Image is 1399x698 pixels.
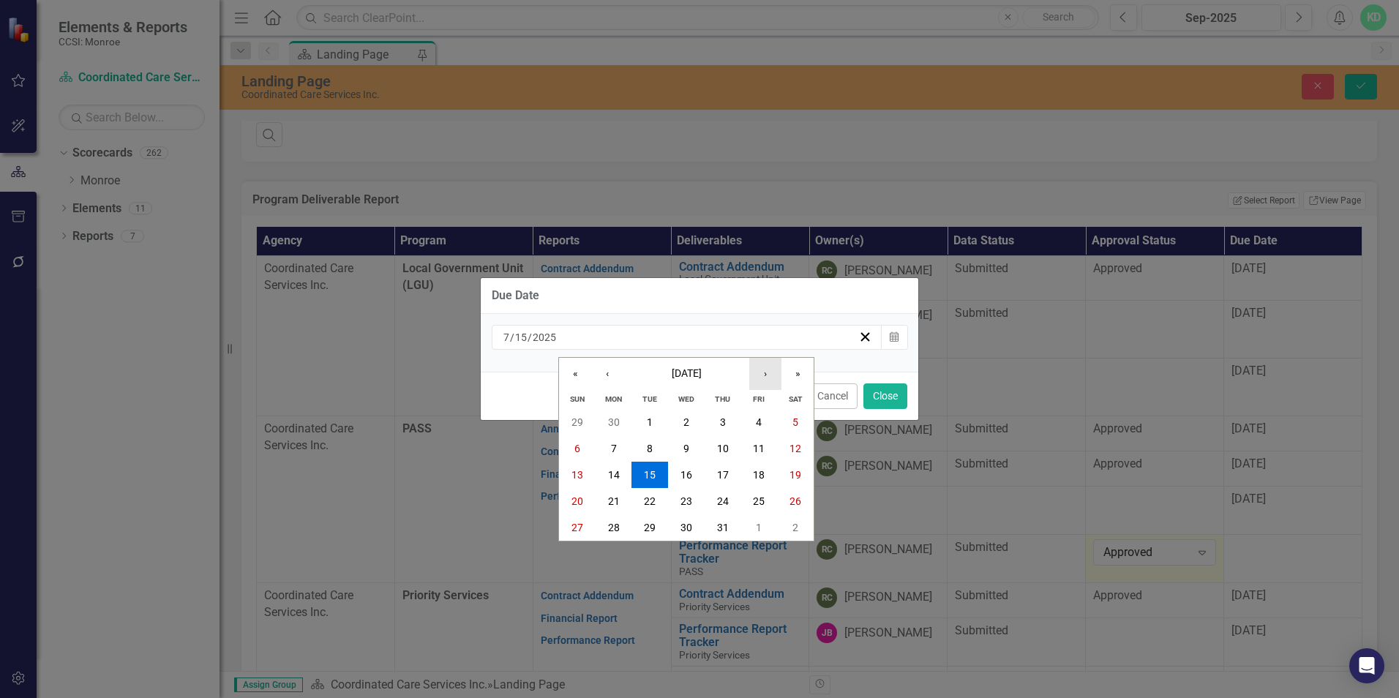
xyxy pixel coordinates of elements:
abbr: July 26, 2025 [789,495,801,507]
abbr: July 27, 2025 [571,522,583,533]
button: July 14, 2025 [596,462,632,488]
abbr: August 1, 2025 [756,522,762,533]
button: July 3, 2025 [705,409,741,435]
abbr: July 19, 2025 [789,469,801,481]
button: July 20, 2025 [559,488,596,514]
abbr: July 28, 2025 [608,522,620,533]
button: July 18, 2025 [741,462,778,488]
button: July 12, 2025 [777,435,814,462]
button: Close [863,383,907,409]
abbr: Thursday [715,394,730,404]
button: July 27, 2025 [559,514,596,541]
button: July 22, 2025 [631,488,668,514]
abbr: July 30, 2025 [680,522,692,533]
button: July 17, 2025 [705,462,741,488]
abbr: Monday [605,394,622,404]
abbr: June 29, 2025 [571,416,583,428]
button: July 30, 2025 [668,514,705,541]
abbr: Tuesday [642,394,657,404]
button: ‹ [591,358,623,390]
abbr: June 30, 2025 [608,416,620,428]
button: Cancel [808,383,858,409]
button: [DATE] [623,358,749,390]
abbr: July 4, 2025 [756,416,762,428]
abbr: July 1, 2025 [647,416,653,428]
abbr: August 2, 2025 [792,522,798,533]
abbr: July 17, 2025 [717,469,729,481]
abbr: July 12, 2025 [789,443,801,454]
button: July 16, 2025 [668,462,705,488]
button: July 8, 2025 [631,435,668,462]
abbr: July 11, 2025 [753,443,765,454]
button: July 2, 2025 [668,409,705,435]
span: / [528,331,532,344]
abbr: July 29, 2025 [644,522,656,533]
abbr: July 6, 2025 [574,443,580,454]
abbr: July 25, 2025 [753,495,765,507]
abbr: July 3, 2025 [720,416,726,428]
button: July 26, 2025 [777,488,814,514]
button: July 31, 2025 [705,514,741,541]
button: July 13, 2025 [559,462,596,488]
abbr: July 15, 2025 [644,469,656,481]
button: July 21, 2025 [596,488,632,514]
button: « [559,358,591,390]
button: July 29, 2025 [631,514,668,541]
abbr: Friday [753,394,765,404]
button: July 28, 2025 [596,514,632,541]
abbr: July 14, 2025 [608,469,620,481]
button: July 4, 2025 [741,409,778,435]
abbr: July 2, 2025 [683,416,689,428]
abbr: July 22, 2025 [644,495,656,507]
abbr: Wednesday [678,394,694,404]
abbr: July 13, 2025 [571,469,583,481]
button: June 29, 2025 [559,409,596,435]
button: July 25, 2025 [741,488,778,514]
abbr: July 31, 2025 [717,522,729,533]
abbr: July 10, 2025 [717,443,729,454]
button: July 23, 2025 [668,488,705,514]
abbr: July 20, 2025 [571,495,583,507]
abbr: Saturday [789,394,803,404]
button: July 5, 2025 [777,409,814,435]
abbr: July 23, 2025 [680,495,692,507]
button: July 6, 2025 [559,435,596,462]
span: / [510,331,514,344]
button: August 2, 2025 [777,514,814,541]
input: mm [503,330,510,345]
button: › [749,358,781,390]
button: July 10, 2025 [705,435,741,462]
abbr: July 18, 2025 [753,469,765,481]
input: yyyy [532,330,557,345]
abbr: July 8, 2025 [647,443,653,454]
button: July 11, 2025 [741,435,778,462]
button: July 19, 2025 [777,462,814,488]
abbr: July 9, 2025 [683,443,689,454]
button: July 9, 2025 [668,435,705,462]
button: July 7, 2025 [596,435,632,462]
span: [DATE] [672,367,702,379]
div: Due Date [492,289,539,302]
button: June 30, 2025 [596,409,632,435]
abbr: July 16, 2025 [680,469,692,481]
abbr: Sunday [570,394,585,404]
abbr: July 7, 2025 [611,443,617,454]
abbr: July 21, 2025 [608,495,620,507]
div: Open Intercom Messenger [1349,648,1384,683]
button: July 1, 2025 [631,409,668,435]
abbr: July 5, 2025 [792,416,798,428]
button: » [781,358,814,390]
button: July 24, 2025 [705,488,741,514]
button: July 15, 2025 [631,462,668,488]
input: dd [514,330,528,345]
button: August 1, 2025 [741,514,778,541]
abbr: July 24, 2025 [717,495,729,507]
